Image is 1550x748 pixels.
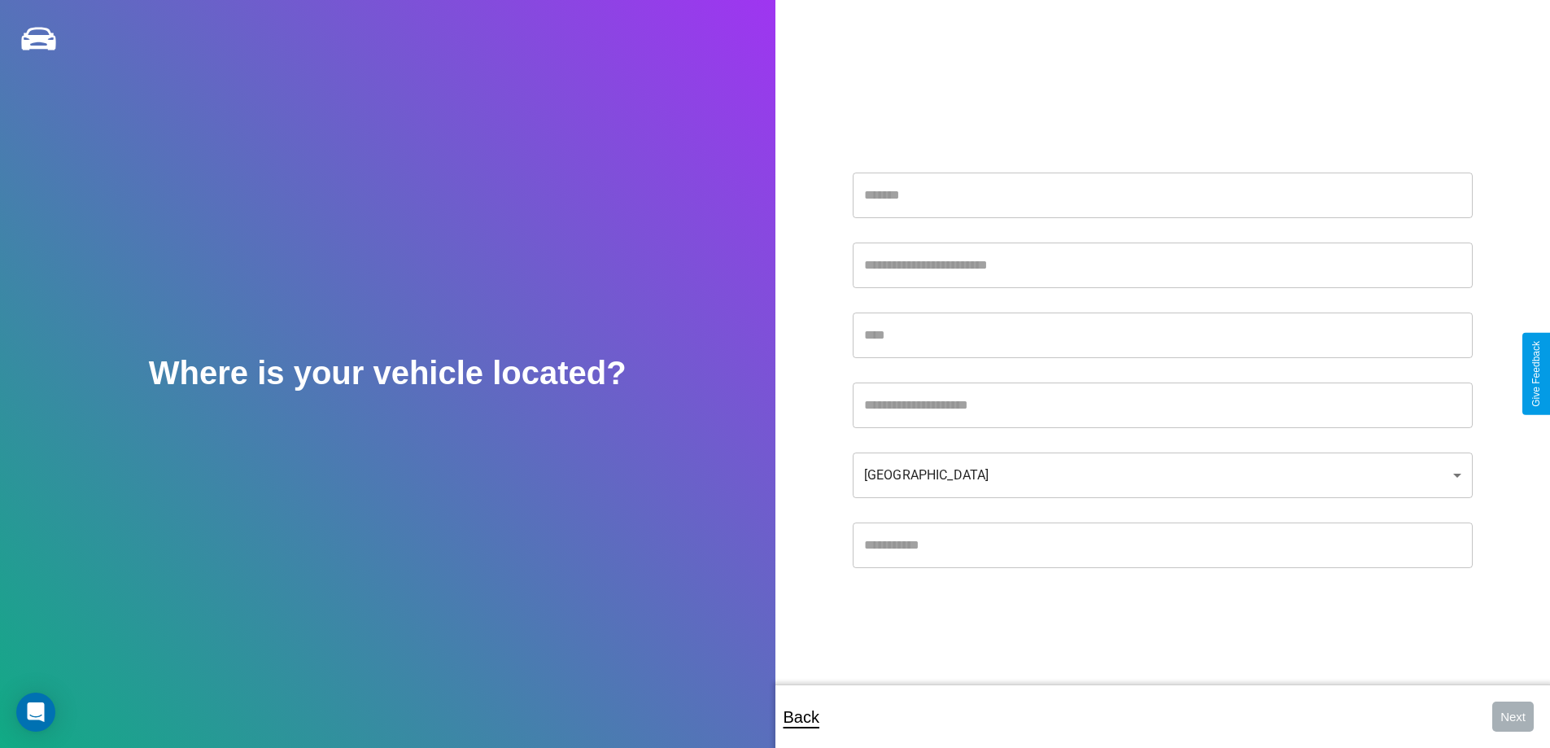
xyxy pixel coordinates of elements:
[1492,702,1534,732] button: Next
[784,702,819,732] p: Back
[16,693,55,732] div: Open Intercom Messenger
[853,453,1473,498] div: [GEOGRAPHIC_DATA]
[1530,341,1542,407] div: Give Feedback
[149,355,627,391] h2: Where is your vehicle located?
